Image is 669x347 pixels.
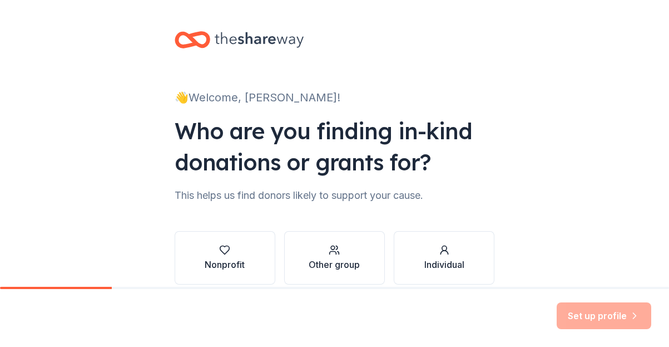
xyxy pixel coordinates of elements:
[175,115,495,178] div: Who are you finding in-kind donations or grants for?
[175,187,495,204] div: This helps us find donors likely to support your cause.
[205,258,245,271] div: Nonprofit
[424,258,464,271] div: Individual
[175,89,495,106] div: 👋 Welcome, [PERSON_NAME]!
[284,231,385,285] button: Other group
[175,231,275,285] button: Nonprofit
[309,258,360,271] div: Other group
[394,231,494,285] button: Individual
